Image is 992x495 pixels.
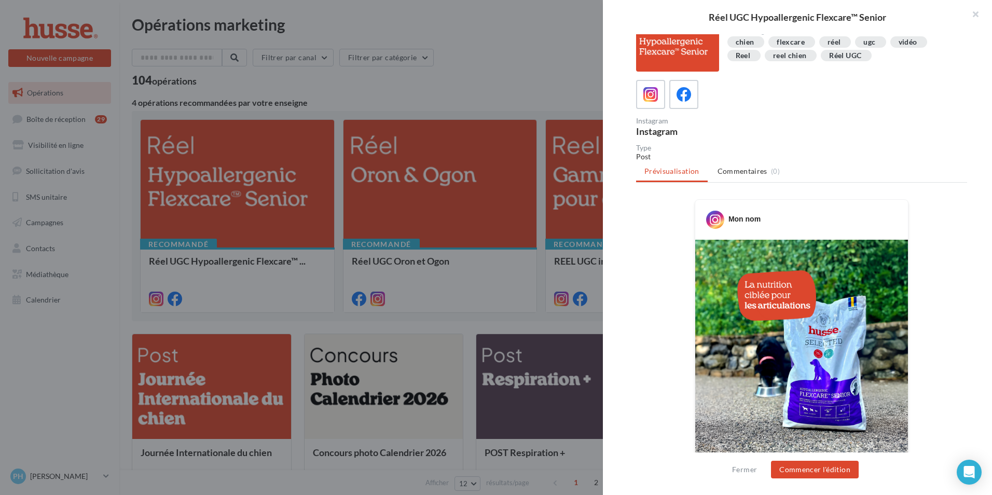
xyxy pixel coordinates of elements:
div: vidéo [899,38,917,46]
span: Commentaires [718,166,767,176]
div: ugc [863,38,875,46]
div: Open Intercom Messenger [957,460,982,485]
div: flexcare [777,38,805,46]
div: chien [736,38,754,46]
div: Instagram [636,117,797,125]
div: Mon nom [728,214,761,224]
button: Commencer l'édition [771,461,859,478]
button: Fermer [728,463,761,476]
div: réel [828,38,841,46]
div: Instagram [636,127,797,136]
span: (0) [771,167,780,175]
div: Réel UGC Hypoallergenic Flexcare™ Senior [619,12,975,22]
div: Type [636,144,967,152]
div: reel chien [773,52,807,60]
div: Réel UGC [829,52,861,60]
div: Reel [736,52,750,60]
div: Post [636,152,967,162]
